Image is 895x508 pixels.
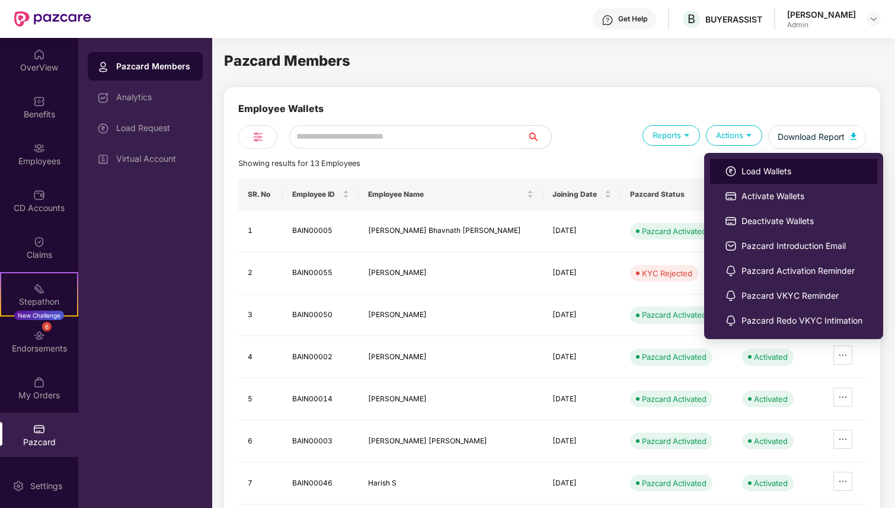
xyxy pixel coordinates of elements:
[359,210,543,253] td: [PERSON_NAME] Bhavnath [PERSON_NAME]
[238,178,283,210] th: SR. No
[543,420,621,462] td: [DATE]
[283,462,359,504] td: BAIN00046
[238,210,283,253] td: 1
[834,477,852,486] span: ellipsis
[642,351,707,363] div: Pazcard Activated
[725,240,737,252] img: svg+xml;base64,PHN2ZyBpZD0iRW1haWwiIHhtbG5zPSJodHRwOi8vd3d3LnczLm9yZy8yMDAwL3N2ZyIgd2lkdGg9IjIwIi...
[527,125,552,149] button: search
[359,336,543,378] td: [PERSON_NAME]
[543,210,621,253] td: [DATE]
[741,289,862,302] span: Pazcard VKYC Reminder
[283,336,359,378] td: BAIN00002
[1,296,77,308] div: Stepathon
[33,283,45,295] img: svg+xml;base64,PHN2ZyB4bWxucz0iaHR0cDovL3d3dy53My5vcmcvMjAwMC9zdmciIHdpZHRoPSIyMSIgaGVpZ2h0PSIyMC...
[543,253,621,295] td: [DATE]
[251,130,265,144] img: svg+xml;base64,PHN2ZyB4bWxucz0iaHR0cDovL3d3dy53My5vcmcvMjAwMC9zdmciIHdpZHRoPSIyNCIgaGVpZ2h0PSIyNC...
[725,265,737,277] img: svg+xml;base64,PHN2ZyBpZD0iTm90aWZpY2F0aW9ucyIgeG1sbnM9Imh0dHA6Ly93d3cudzMub3JnLzIwMDAvc3ZnIiB3aW...
[543,178,621,210] th: Joining Date
[97,123,109,135] img: svg+xml;base64,PHN2ZyBpZD0iTG9hZF9SZXF1ZXN0IiBkYXRhLW5hbWU9IkxvYWQgUmVxdWVzdCIgeG1sbnM9Imh0dHA6Ly...
[643,125,700,146] div: Reports
[833,430,852,449] button: ellipsis
[116,92,193,102] div: Analytics
[621,178,730,210] th: Pazcard Status
[754,393,788,405] div: Activated
[725,165,737,177] img: svg+xml;base64,PHN2ZyBpZD0iTG9hZF9SZXF1ZXN0IiBkYXRhLW5hbWU9IkxvYWQgUmVxdWVzdCIgeG1sbnM9Imh0dHA6Ly...
[642,435,707,447] div: Pazcard Activated
[543,336,621,378] td: [DATE]
[851,133,856,140] img: svg+xml;base64,PHN2ZyB4bWxucz0iaHR0cDovL3d3dy53My5vcmcvMjAwMC9zdmciIHhtbG5zOnhsaW5rPSJodHRwOi8vd3...
[283,253,359,295] td: BAIN00055
[741,314,862,327] span: Pazcard Redo VKYC Intimation
[359,253,543,295] td: [PERSON_NAME]
[359,295,543,337] td: [PERSON_NAME]
[741,239,862,253] span: Pazcard Introduction Email
[33,376,45,388] img: svg+xml;base64,PHN2ZyBpZD0iTXlfT3JkZXJzIiBkYXRhLW5hbWU9Ik15IE9yZGVycyIgeG1sbnM9Imh0dHA6Ly93d3cudz...
[833,388,852,407] button: ellipsis
[33,330,45,341] img: svg+xml;base64,PHN2ZyBpZD0iRW5kb3JzZW1lbnRzIiB4bWxucz0iaHR0cDovL3d3dy53My5vcmcvMjAwMC9zdmciIHdpZH...
[642,309,707,321] div: Pazcard Activated
[602,14,613,26] img: svg+xml;base64,PHN2ZyBpZD0iSGVscC0zMngzMiIgeG1sbnM9Imh0dHA6Ly93d3cudzMub3JnLzIwMDAvc3ZnIiB3aWR0aD...
[33,236,45,248] img: svg+xml;base64,PHN2ZyBpZD0iQ2xhaW0iIHhtbG5zPSJodHRwOi8vd3d3LnczLm9yZy8yMDAwL3N2ZyIgd2lkdGg9IjIwIi...
[33,423,45,435] img: svg+xml;base64,PHN2ZyBpZD0iUGF6Y2FyZCIgeG1sbnM9Imh0dHA6Ly93d3cudzMub3JnLzIwMDAvc3ZnIiB3aWR0aD0iMj...
[283,210,359,253] td: BAIN00005
[527,132,551,142] span: search
[543,295,621,337] td: [DATE]
[224,52,350,69] span: Pazcard Members
[238,462,283,504] td: 7
[14,311,64,320] div: New Challenge
[834,392,852,402] span: ellipsis
[238,420,283,462] td: 6
[681,129,692,140] img: svg+xml;base64,PHN2ZyB4bWxucz0iaHR0cDovL3d3dy53My5vcmcvMjAwMC9zdmciIHdpZHRoPSIxOSIgaGVpZ2h0PSIxOS...
[238,295,283,337] td: 3
[787,9,856,20] div: [PERSON_NAME]
[97,61,109,73] img: svg+xml;base64,PHN2ZyBpZD0iUHJvZmlsZSIgeG1sbnM9Imh0dHA6Ly93d3cudzMub3JnLzIwMDAvc3ZnIiB3aWR0aD0iMj...
[688,12,695,26] span: B
[238,101,324,125] div: Employee Wallets
[787,20,856,30] div: Admin
[33,142,45,154] img: svg+xml;base64,PHN2ZyBpZD0iRW1wbG95ZWVzIiB4bWxucz0iaHR0cDovL3d3dy53My5vcmcvMjAwMC9zdmciIHdpZHRoPS...
[116,60,193,72] div: Pazcard Members
[12,480,24,492] img: svg+xml;base64,PHN2ZyBpZD0iU2V0dGluZy0yMHgyMCIgeG1sbnM9Imh0dHA6Ly93d3cudzMub3JnLzIwMDAvc3ZnIiB3aW...
[368,190,525,199] span: Employee Name
[834,350,852,360] span: ellipsis
[238,378,283,420] td: 5
[741,190,862,203] span: Activate Wallets
[705,14,762,25] div: BUYERASSIST
[283,378,359,420] td: BAIN00014
[725,190,737,202] img: svg+xml;base64,PHN2ZyBpZD0iUGF6Y2FyZCIgeG1sbnM9Imh0dHA6Ly93d3cudzMub3JnLzIwMDAvc3ZnIiB3aWR0aD0iMj...
[725,290,737,302] img: svg+xml;base64,PHN2ZyBpZD0iTm90aWZpY2F0aW9ucyIgeG1sbnM9Imh0dHA6Ly93d3cudzMub3JnLzIwMDAvc3ZnIiB3aW...
[359,178,543,210] th: Employee Name
[642,393,707,405] div: Pazcard Activated
[543,462,621,504] td: [DATE]
[116,123,193,133] div: Load Request
[833,472,852,491] button: ellipsis
[283,178,359,210] th: Employee ID
[33,189,45,201] img: svg+xml;base64,PHN2ZyBpZD0iQ0RfQWNjb3VudHMiIGRhdGEtbmFtZT0iQ0QgQWNjb3VudHMiIHhtbG5zPSJodHRwOi8vd3...
[97,154,109,165] img: svg+xml;base64,PHN2ZyBpZD0iVmlydHVhbF9BY2NvdW50IiBkYXRhLW5hbWU9IlZpcnR1YWwgQWNjb3VudCIgeG1sbnM9Im...
[552,190,602,199] span: Joining Date
[116,154,193,164] div: Virtual Account
[725,315,737,327] img: svg+xml;base64,PHN2ZyBpZD0iTm90aWZpY2F0aW9ucyIgeG1sbnM9Imh0dHA6Ly93d3cudzMub3JnLzIwMDAvc3ZnIiB3aW...
[706,125,762,146] div: Actions
[359,420,543,462] td: [PERSON_NAME] [PERSON_NAME]
[754,435,788,447] div: Activated
[741,165,862,178] span: Load Wallets
[543,378,621,420] td: [DATE]
[33,49,45,60] img: svg+xml;base64,PHN2ZyBpZD0iSG9tZSIgeG1sbnM9Imh0dHA6Ly93d3cudzMub3JnLzIwMDAvc3ZnIiB3aWR0aD0iMjAiIG...
[754,351,788,363] div: Activated
[754,477,788,489] div: Activated
[97,92,109,104] img: svg+xml;base64,PHN2ZyBpZD0iRGFzaGJvYXJkIiB4bWxucz0iaHR0cDovL3d3dy53My5vcmcvMjAwMC9zdmciIHdpZHRoPS...
[238,159,360,168] span: Showing results for 13 Employees
[33,95,45,107] img: svg+xml;base64,PHN2ZyBpZD0iQmVuZWZpdHMiIHhtbG5zPSJodHRwOi8vd3d3LnczLm9yZy8yMDAwL3N2ZyIgd2lkdGg9Ij...
[618,14,647,24] div: Get Help
[27,480,66,492] div: Settings
[359,378,543,420] td: [PERSON_NAME]
[642,267,692,279] div: KYC Rejected
[768,125,866,149] button: Download Report
[238,253,283,295] td: 2
[238,336,283,378] td: 4
[283,420,359,462] td: BAIN00003
[642,477,707,489] div: Pazcard Activated
[292,190,340,199] span: Employee ID
[833,346,852,365] button: ellipsis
